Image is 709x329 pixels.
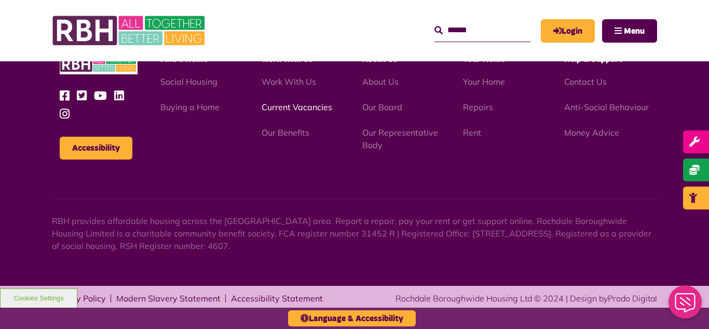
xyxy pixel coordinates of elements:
a: Money Advice [564,127,619,138]
a: Anti-Social Behaviour [564,102,649,112]
a: Our Representative Body [362,127,438,150]
a: Social Housing - open in a new tab [160,76,217,87]
button: Accessibility [60,137,132,160]
a: Buying a Home [160,102,220,112]
a: Rent [463,127,481,138]
a: Our Board [362,102,402,112]
img: RBH [52,10,208,51]
iframe: Netcall Web Assistant for live chat [662,282,709,329]
button: Language & Accessibility [288,310,416,326]
div: Rochdale Boroughwide Housing Ltd © 2024 | Design by [396,292,657,305]
a: Accessibility Statement [231,294,323,302]
a: Your Home [463,76,505,87]
a: Contact Us [564,76,607,87]
a: Work With Us [262,76,316,87]
img: RBH [60,54,138,74]
a: Prodo Digital - open in a new tab [608,293,657,304]
input: Search [434,19,530,42]
a: Current Vacancies [262,102,332,112]
a: Repairs [463,102,493,112]
span: Menu [624,27,645,35]
a: Our Benefits [262,127,309,138]
button: Navigation [602,19,657,43]
a: Modern Slavery Statement - open in a new tab [116,294,221,302]
a: About Us [362,76,399,87]
p: RBH provides affordable housing across the [GEOGRAPHIC_DATA] area. Report a repair, pay your rent... [52,215,657,252]
a: MyRBH [541,19,595,43]
a: Privacy Policy [52,294,106,302]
